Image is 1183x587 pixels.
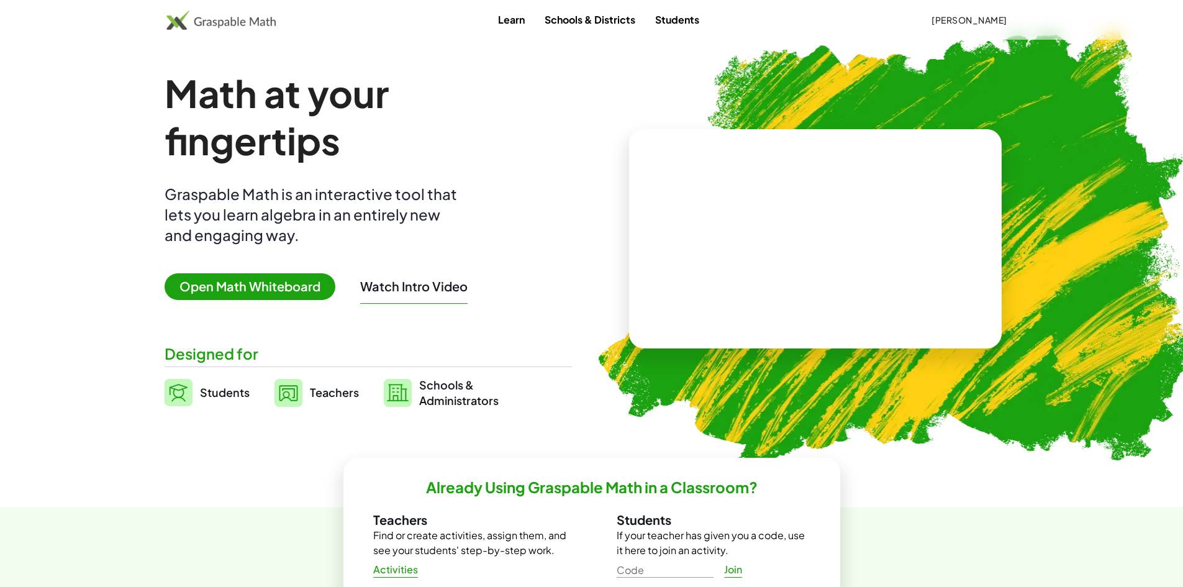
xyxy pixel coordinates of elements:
[714,558,753,581] a: Join
[645,8,709,31] a: Students
[274,377,359,408] a: Teachers
[617,528,810,558] p: If your teacher has given you a code, use it here to join an activity.
[931,14,1007,25] span: [PERSON_NAME]
[363,558,428,581] a: Activities
[384,379,412,407] img: svg%3e
[535,8,645,31] a: Schools & Districts
[419,377,499,408] span: Schools & Administrators
[165,344,572,364] div: Designed for
[200,385,250,399] span: Students
[165,273,335,300] span: Open Math Whiteboard
[165,379,193,406] img: svg%3e
[722,193,909,286] video: What is this? This is dynamic math notation. Dynamic math notation plays a central role in how Gr...
[373,563,419,576] span: Activities
[617,512,810,528] h3: Students
[310,385,359,399] span: Teachers
[373,512,567,528] h3: Teachers
[488,8,535,31] a: Learn
[165,281,345,294] a: Open Math Whiteboard
[922,9,1017,31] button: [PERSON_NAME]
[360,278,468,294] button: Watch Intro Video
[373,528,567,558] p: Find or create activities, assign them, and see your students' step-by-step work.
[724,563,743,576] span: Join
[274,379,302,407] img: svg%3e
[384,377,499,408] a: Schools &Administrators
[426,478,758,497] h2: Already Using Graspable Math in a Classroom?
[165,184,463,245] div: Graspable Math is an interactive tool that lets you learn algebra in an entirely new and engaging...
[165,377,250,408] a: Students
[165,70,560,164] h1: Math at your fingertips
